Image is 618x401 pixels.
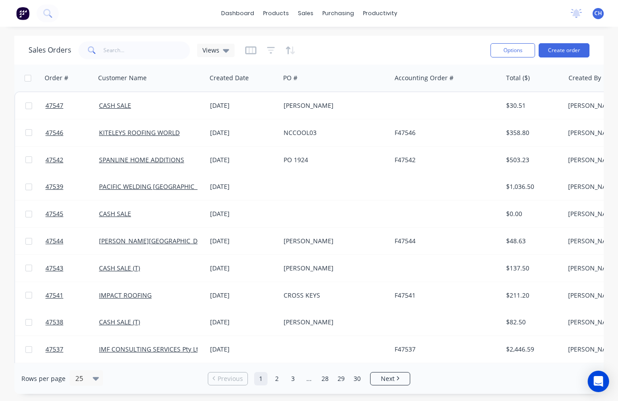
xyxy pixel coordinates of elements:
div: CROSS KEYS [284,291,383,300]
input: Search... [103,41,190,59]
span: 47545 [45,209,63,218]
div: F47544 [395,237,494,246]
div: $211.20 [506,291,558,300]
div: $30.51 [506,101,558,110]
div: [DATE] [210,101,276,110]
div: PO # [283,74,297,82]
a: Page 30 [350,372,364,385]
div: [DATE] [210,182,276,191]
div: Customer Name [98,74,147,82]
a: 47544 [45,228,99,254]
div: Accounting Order # [395,74,453,82]
a: SPANLINE HOME ADDITIONS [99,155,184,164]
div: [DATE] [210,155,276,164]
div: productivity [358,7,402,20]
h1: Sales Orders [29,46,71,54]
div: F47537 [395,345,494,354]
span: Rows per page [21,374,66,383]
a: KITELEYS ROOFING WORLD [99,128,180,137]
div: [PERSON_NAME] [284,237,383,246]
div: Total ($) [506,74,530,82]
img: Factory [16,7,29,20]
span: 47547 [45,101,63,110]
span: 47544 [45,237,63,246]
div: products [259,7,293,20]
div: Created By [569,74,601,82]
a: [PERSON_NAME][GEOGRAPHIC_DATA] [99,237,210,245]
div: [DATE] [210,345,276,354]
div: [DATE] [210,291,276,300]
a: 47539 [45,173,99,200]
a: 47545 [45,200,99,227]
a: CASH SALE (T) [99,264,140,272]
div: [DATE] [210,209,276,218]
span: Views [202,45,219,55]
a: Next page [371,374,410,383]
div: $1,036.50 [506,182,558,191]
div: [PERSON_NAME] [284,318,383,327]
a: Jump forward [302,372,316,385]
div: [DATE] [210,318,276,327]
span: 47539 [45,182,63,191]
div: F47542 [395,155,494,164]
a: 47543 [45,255,99,282]
div: PO 1924 [284,155,383,164]
div: F47541 [395,291,494,300]
div: Created Date [210,74,249,82]
div: [DATE] [210,128,276,137]
a: 47547 [45,92,99,119]
a: CASH SALE (T) [99,318,140,326]
a: Page 29 [334,372,348,385]
span: 47542 [45,155,63,164]
button: Create order [539,43,589,57]
div: $503.23 [506,155,558,164]
div: [DATE] [210,264,276,273]
div: $82.50 [506,318,558,327]
span: 47543 [45,264,63,273]
a: Page 3 [286,372,300,385]
div: sales [293,7,318,20]
a: Previous page [208,374,247,383]
div: $0.00 [506,209,558,218]
div: $358.80 [506,128,558,137]
div: NCCOOL03 [284,128,383,137]
div: Open Intercom Messenger [588,371,609,392]
div: [PERSON_NAME] [284,264,383,273]
a: IMF CONSULTING SERVICES Pty Ltd [99,345,202,353]
a: Page 2 [270,372,284,385]
a: Page 1 is your current page [254,372,268,385]
span: 47546 [45,128,63,137]
a: Page 28 [318,372,332,385]
span: 47538 [45,318,63,327]
div: $137.50 [506,264,558,273]
ul: Pagination [204,372,414,385]
a: PACIFIC WELDING [GEOGRAPHIC_DATA] [99,182,214,191]
a: IMPACT ROOFING [99,291,152,299]
div: Order # [45,74,68,82]
a: 47537 [45,336,99,363]
a: dashboard [217,7,259,20]
div: [PERSON_NAME] [284,101,383,110]
span: Next [381,374,395,383]
span: Previous [218,374,243,383]
div: purchasing [318,7,358,20]
a: 47538 [45,309,99,336]
a: CASH SALE [99,101,131,110]
span: 47541 [45,291,63,300]
span: 47537 [45,345,63,354]
a: 47546 [45,119,99,146]
span: CH [594,9,602,17]
button: Options [490,43,535,57]
div: $2,446.59 [506,345,558,354]
a: 47541 [45,282,99,309]
a: 47542 [45,147,99,173]
div: $48.63 [506,237,558,246]
div: [DATE] [210,237,276,246]
div: F47546 [395,128,494,137]
a: CASH SALE [99,209,131,218]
